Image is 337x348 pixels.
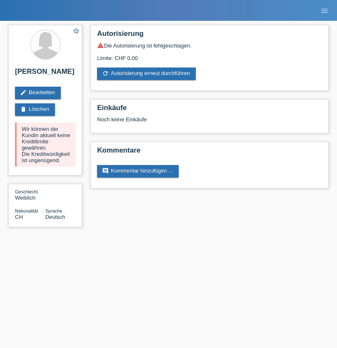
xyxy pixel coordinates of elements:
span: Deutsch [45,214,65,220]
h2: Kommentare [97,146,322,159]
i: menu [320,7,329,15]
span: Sprache [45,208,62,213]
i: refresh [102,70,109,77]
a: menu [316,8,333,13]
span: Schweiz [15,214,23,220]
i: comment [102,168,109,174]
a: refreshAutorisierung erneut durchführen [97,68,196,80]
h2: Einkäufe [97,104,322,116]
div: Weiblich [15,188,45,201]
span: Geschlecht [15,189,38,194]
a: star_border [72,27,80,36]
a: deleteLöschen [15,103,55,116]
h2: [PERSON_NAME] [15,68,75,80]
h2: Autorisierung [97,30,322,42]
div: Noch keine Einkäufe [97,116,322,129]
i: star_border [72,27,80,35]
a: commentKommentar hinzufügen ... [97,165,179,178]
div: Wir können der Kundin aktuell keine Kreditlimite gewähren. Die Kreditwürdigkeit ist ungenügend. [15,123,75,167]
div: Die Autorisierung ist fehlgeschlagen. [97,42,322,49]
a: editBearbeiten [15,87,61,99]
i: delete [20,106,27,113]
span: Nationalität [15,208,38,213]
i: edit [20,89,27,96]
i: warning [97,42,104,49]
div: Limite: CHF 0.00 [97,49,322,61]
